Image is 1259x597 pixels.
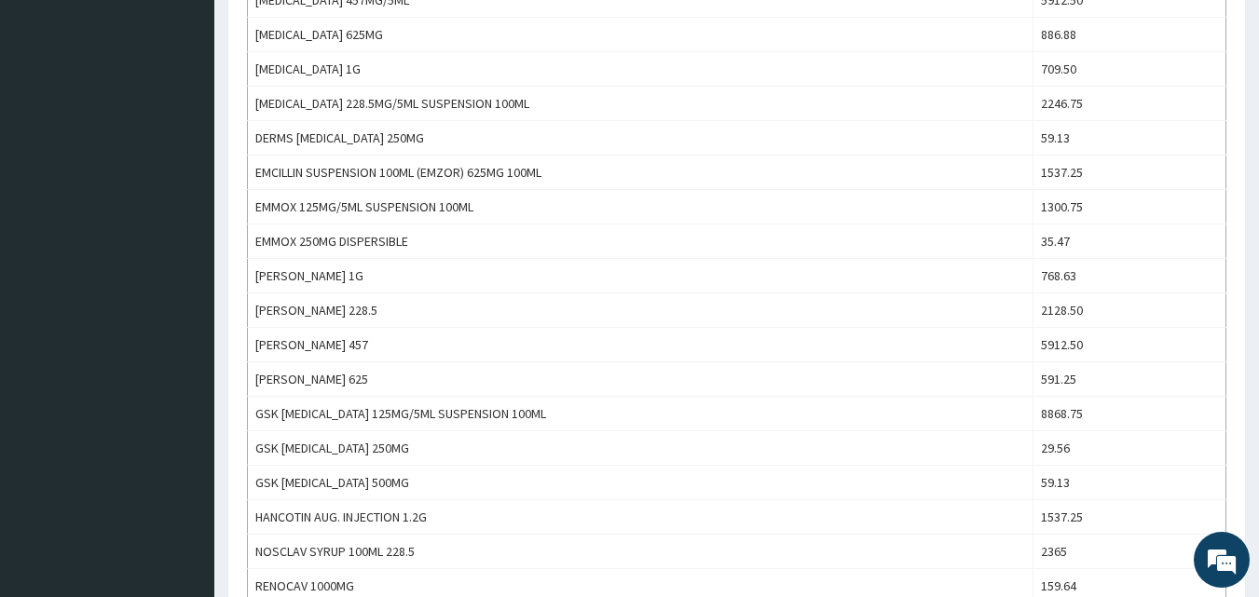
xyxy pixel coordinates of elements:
[1033,397,1225,431] td: 8868.75
[248,431,1033,466] td: GSK [MEDICAL_DATA] 250MG
[1033,224,1225,259] td: 35.47
[1033,121,1225,156] td: 59.13
[248,18,1033,52] td: [MEDICAL_DATA] 625MG
[1033,500,1225,535] td: 1537.25
[1033,362,1225,397] td: 591.25
[108,180,257,368] span: We're online!
[248,362,1033,397] td: [PERSON_NAME] 625
[1033,190,1225,224] td: 1300.75
[1033,259,1225,293] td: 768.63
[248,190,1033,224] td: EMMOX 125MG/5ML SUSPENSION 100ML
[248,224,1033,259] td: EMMOX 250MG DISPERSIBLE
[306,9,350,54] div: Minimize live chat window
[97,104,313,129] div: Chat with us now
[248,87,1033,121] td: [MEDICAL_DATA] 228.5MG/5ML SUSPENSION 100ML
[248,259,1033,293] td: [PERSON_NAME] 1G
[1033,52,1225,87] td: 709.50
[1033,535,1225,569] td: 2365
[248,535,1033,569] td: NOSCLAV SYRUP 100ML 228.5
[248,52,1033,87] td: [MEDICAL_DATA] 1G
[1033,431,1225,466] td: 29.56
[1033,466,1225,500] td: 59.13
[1033,87,1225,121] td: 2246.75
[248,328,1033,362] td: [PERSON_NAME] 457
[248,156,1033,190] td: EMCILLIN SUSPENSION 100ML (EMZOR) 625MG 100ML
[1033,328,1225,362] td: 5912.50
[1033,156,1225,190] td: 1537.25
[34,93,75,140] img: d_794563401_company_1708531726252_794563401
[1033,293,1225,328] td: 2128.50
[1033,18,1225,52] td: 886.88
[248,397,1033,431] td: GSK [MEDICAL_DATA] 125MG/5ML SUSPENSION 100ML
[248,466,1033,500] td: GSK [MEDICAL_DATA] 500MG
[248,293,1033,328] td: [PERSON_NAME] 228.5
[9,399,355,464] textarea: Type your message and hit 'Enter'
[248,500,1033,535] td: HANCOTIN AUG. INJECTION 1.2G
[248,121,1033,156] td: DERMS [MEDICAL_DATA] 250MG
